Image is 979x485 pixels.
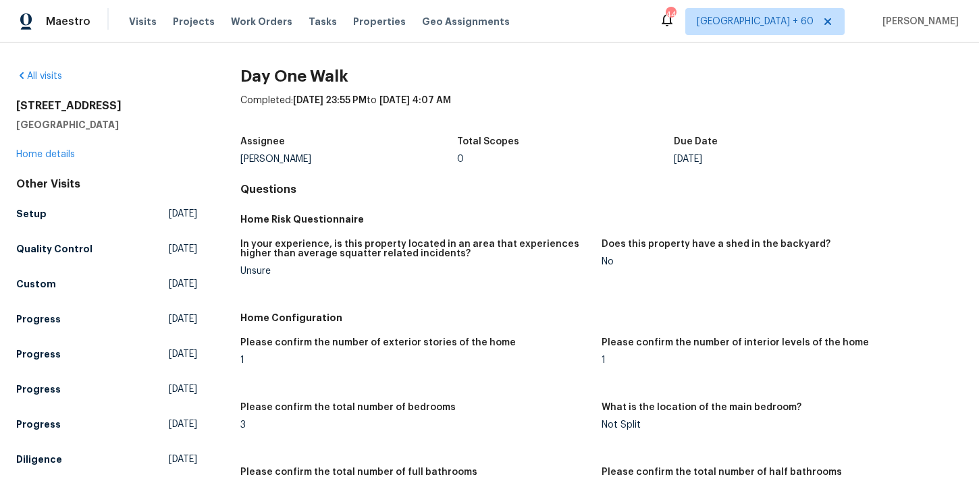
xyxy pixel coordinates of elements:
span: [DATE] [169,242,197,256]
a: Progress[DATE] [16,412,197,436]
span: [DATE] 23:55 PM [293,96,367,105]
h5: Please confirm the total number of half bathrooms [602,467,842,477]
span: [DATE] [169,207,197,221]
a: Diligence[DATE] [16,447,197,472]
span: [DATE] [169,453,197,466]
h5: Please confirm the total number of bedrooms [240,403,456,412]
a: Home details [16,150,75,159]
div: [DATE] [674,154,891,164]
h5: Please confirm the total number of full bathrooms [240,467,477,477]
div: Other Visits [16,177,197,191]
h5: Please confirm the number of exterior stories of the home [240,338,516,347]
span: [DATE] [169,347,197,361]
span: [DATE] 4:07 AM [379,96,451,105]
span: Visits [129,15,157,28]
div: Unsure [240,266,591,276]
span: Maestro [46,15,90,28]
h5: Assignee [240,137,285,146]
h5: Does this property have a shed in the backyard? [602,239,830,249]
span: [DATE] [169,277,197,291]
h5: Home Configuration [240,311,963,324]
span: [PERSON_NAME] [877,15,959,28]
div: 0 [457,154,674,164]
h5: Progress [16,347,61,361]
h5: Quality Control [16,242,92,256]
span: Tasks [309,17,337,26]
h5: Diligence [16,453,62,466]
a: Progress[DATE] [16,307,197,331]
span: Properties [353,15,406,28]
a: Progress[DATE] [16,377,197,401]
a: Custom[DATE] [16,272,197,296]
span: [DATE] [169,312,197,326]
a: Quality Control[DATE] [16,237,197,261]
span: Geo Assignments [422,15,510,28]
div: 449 [666,8,675,22]
h5: What is the location of the main bedroom? [602,403,801,412]
h5: Setup [16,207,47,221]
h5: Progress [16,382,61,396]
a: Setup[DATE] [16,202,197,226]
div: No [602,257,952,266]
span: [DATE] [169,382,197,396]
h2: [STREET_ADDRESS] [16,99,197,113]
h2: Day One Walk [240,69,963,83]
div: Not Split [602,420,952,430]
div: Completed: to [240,94,963,129]
h5: Progress [16,418,61,431]
h5: Home Risk Questionnaire [240,212,963,226]
h5: In your experience, is this property located in an area that experiences higher than average squa... [240,239,591,258]
h5: Please confirm the number of interior levels of the home [602,338,869,347]
h5: Custom [16,277,56,291]
a: All visits [16,72,62,81]
h5: [GEOGRAPHIC_DATA] [16,118,197,132]
span: [DATE] [169,418,197,431]
div: 3 [240,420,591,430]
span: Work Orders [231,15,292,28]
h4: Questions [240,183,963,196]
h5: Due Date [674,137,718,146]
div: [PERSON_NAME] [240,154,457,164]
span: Projects [173,15,215,28]
div: 1 [240,355,591,365]
h5: Total Scopes [457,137,519,146]
a: Progress[DATE] [16,342,197,366]
h5: Progress [16,312,61,326]
div: 1 [602,355,952,365]
span: [GEOGRAPHIC_DATA] + 60 [697,15,814,28]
